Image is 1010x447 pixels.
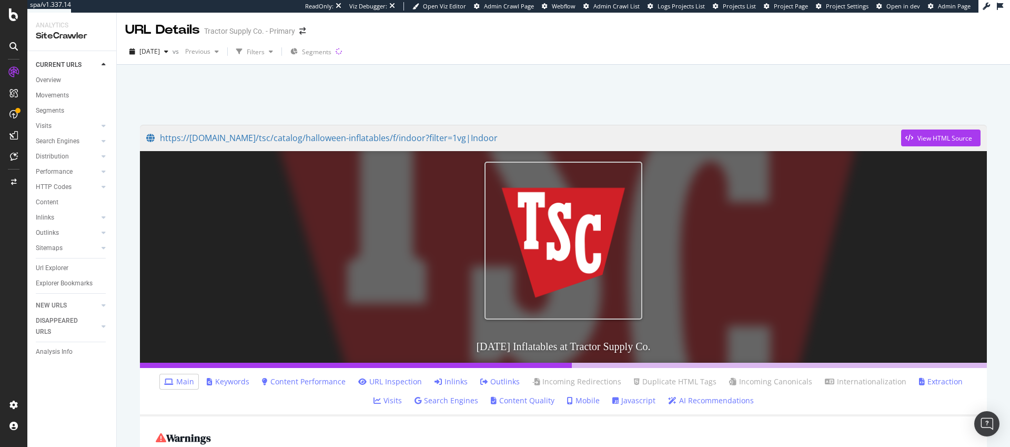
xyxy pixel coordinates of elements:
[305,2,334,11] div: ReadOnly:
[36,151,69,162] div: Distribution
[204,26,295,36] div: Tractor Supply Co. - Primary
[928,2,971,11] a: Admin Page
[36,90,69,101] div: Movements
[36,182,98,193] a: HTTP Codes
[247,47,265,56] div: Filters
[713,2,756,11] a: Projects List
[36,105,64,116] div: Segments
[36,182,72,193] div: HTTP Codes
[484,2,534,10] span: Admin Crawl Page
[612,395,655,406] a: Javascript
[36,227,59,239] div: Outlinks
[36,227,98,239] a: Outlinks
[36,151,98,162] a: Distribution
[207,376,249,387] a: Keywords
[825,376,906,387] a: Internationalization
[36,30,108,42] div: SiteCrawler
[36,278,93,289] div: Explorer Bookmarks
[36,263,109,274] a: Url Explorer
[658,2,705,10] span: Logs Projects List
[542,2,575,11] a: Webflow
[36,346,109,357] a: Analysis Info
[36,121,98,132] a: Visits
[156,432,971,444] h2: Warnings
[816,2,868,11] a: Project Settings
[593,2,640,10] span: Admin Crawl List
[36,90,109,101] a: Movements
[423,2,466,10] span: Open Viz Editor
[876,2,920,11] a: Open in dev
[349,2,387,11] div: Viz Debugger:
[262,376,346,387] a: Content Performance
[532,376,621,387] a: Incoming Redirections
[140,330,987,363] h3: [DATE] Inflatables at Tractor Supply Co.
[36,166,98,177] a: Performance
[412,2,466,11] a: Open Viz Editor
[491,395,554,406] a: Content Quality
[181,43,223,60] button: Previous
[415,395,478,406] a: Search Engines
[36,212,98,223] a: Inlinks
[764,2,808,11] a: Project Page
[435,376,468,387] a: Inlinks
[373,395,402,406] a: Visits
[36,243,63,254] div: Sitemaps
[729,376,812,387] a: Incoming Canonicals
[36,315,98,337] a: DISAPPEARED URLS
[634,376,716,387] a: Duplicate HTML Tags
[567,395,600,406] a: Mobile
[139,47,160,56] span: 2025 Sep. 1st
[125,43,173,60] button: [DATE]
[302,47,331,56] span: Segments
[36,243,98,254] a: Sitemaps
[36,197,109,208] a: Content
[36,300,67,311] div: NEW URLS
[36,278,109,289] a: Explorer Bookmarks
[552,2,575,10] span: Webflow
[36,105,109,116] a: Segments
[36,136,98,147] a: Search Engines
[36,121,52,132] div: Visits
[919,376,963,387] a: Extraction
[232,43,277,60] button: Filters
[774,2,808,10] span: Project Page
[583,2,640,11] a: Admin Crawl List
[36,197,58,208] div: Content
[299,27,306,35] div: arrow-right-arrow-left
[974,411,999,436] div: Open Intercom Messenger
[36,166,73,177] div: Performance
[480,376,520,387] a: Outlinks
[358,376,422,387] a: URL Inspection
[36,300,98,311] a: NEW URLS
[484,162,642,320] img: Halloween Inflatables at Tractor Supply Co.
[938,2,971,10] span: Admin Page
[36,136,79,147] div: Search Engines
[36,59,98,71] a: CURRENT URLS
[36,212,54,223] div: Inlinks
[146,125,901,151] a: https://[DOMAIN_NAME]/tsc/catalog/halloween-inflatables/f/indoor?filter=1vg|Indoor
[173,47,181,56] span: vs
[474,2,534,11] a: Admin Crawl Page
[36,315,89,337] div: DISAPPEARED URLS
[36,346,73,357] div: Analysis Info
[36,59,82,71] div: CURRENT URLS
[36,75,109,86] a: Overview
[36,75,61,86] div: Overview
[36,263,68,274] div: Url Explorer
[886,2,920,10] span: Open in dev
[181,47,210,56] span: Previous
[648,2,705,11] a: Logs Projects List
[125,21,200,39] div: URL Details
[164,376,194,387] a: Main
[286,43,336,60] button: Segments
[901,130,981,146] button: View HTML Source
[723,2,756,10] span: Projects List
[668,395,754,406] a: AI Recommendations
[826,2,868,10] span: Project Settings
[917,134,972,143] div: View HTML Source
[36,21,108,30] div: Analytics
